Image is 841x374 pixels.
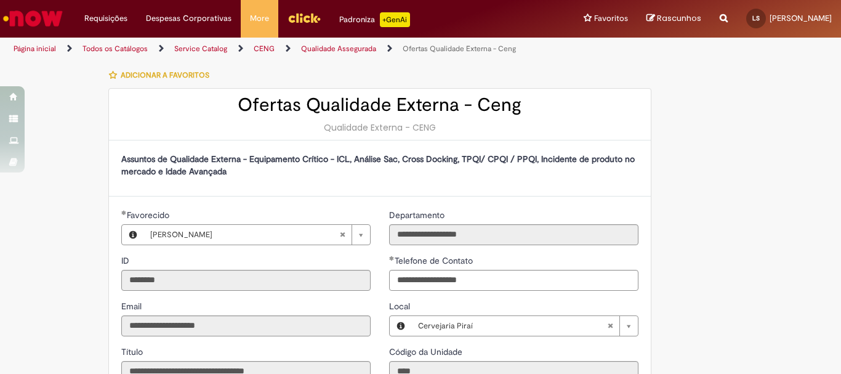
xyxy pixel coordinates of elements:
input: Telefone de Contato [389,270,638,291]
a: Todos os Catálogos [82,44,148,54]
strong: Assuntos de Qualidade Externa - Equipamento Crítico - ICL, Análise Sac, Cross Docking, TPQI/ CPQI... [121,153,635,177]
input: Departamento [389,224,638,245]
a: [PERSON_NAME]Limpar campo Favorecido [144,225,370,245]
span: Requisições [84,12,127,25]
a: Service Catalog [174,44,227,54]
img: click_logo_yellow_360x200.png [288,9,321,27]
button: Favorecido, Visualizar este registro Lais Souza Da Silveira [122,225,144,245]
span: More [250,12,269,25]
input: ID [121,270,371,291]
span: Telefone de Contato [395,255,475,266]
a: Ofertas Qualidade Externa - Ceng [403,44,516,54]
span: Favoritos [594,12,628,25]
label: Somente leitura - Email [121,300,144,312]
span: Rascunhos [657,12,701,24]
a: CENG [254,44,275,54]
span: Necessários - Favorecido [127,209,172,221]
h2: Ofertas Qualidade Externa - Ceng [121,95,638,115]
span: Local [389,301,412,312]
a: Qualidade Assegurada [301,44,376,54]
label: Somente leitura - Título [121,346,145,358]
label: Somente leitura - ID [121,254,132,267]
div: Qualidade Externa - CENG [121,121,638,134]
a: Rascunhos [646,13,701,25]
span: [PERSON_NAME] [150,225,339,245]
span: Adicionar a Favoritos [121,70,209,80]
ul: Trilhas de página [9,38,552,60]
a: Cervejaria PiraíLimpar campo Local [412,316,638,336]
a: Página inicial [14,44,56,54]
span: Obrigatório Preenchido [389,256,395,261]
span: Somente leitura - Departamento [389,209,447,221]
p: +GenAi [380,12,410,27]
span: Obrigatório Preenchido [121,210,127,215]
button: Local, Visualizar este registro Cervejaria Piraí [390,316,412,336]
label: Somente leitura - Departamento [389,209,447,221]
span: Somente leitura - Título [121,346,145,357]
span: Somente leitura - Código da Unidade [389,346,465,357]
button: Adicionar a Favoritos [108,62,216,88]
img: ServiceNow [1,6,65,31]
label: Somente leitura - Código da Unidade [389,346,465,358]
span: Cervejaria Piraí [418,316,607,336]
abbr: Limpar campo Favorecido [333,225,352,245]
span: Somente leitura - ID [121,255,132,266]
span: [PERSON_NAME] [770,13,832,23]
span: LS [752,14,760,22]
abbr: Limpar campo Local [601,316,619,336]
input: Email [121,315,371,336]
span: Despesas Corporativas [146,12,231,25]
span: Somente leitura - Email [121,301,144,312]
div: Padroniza [339,12,410,27]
